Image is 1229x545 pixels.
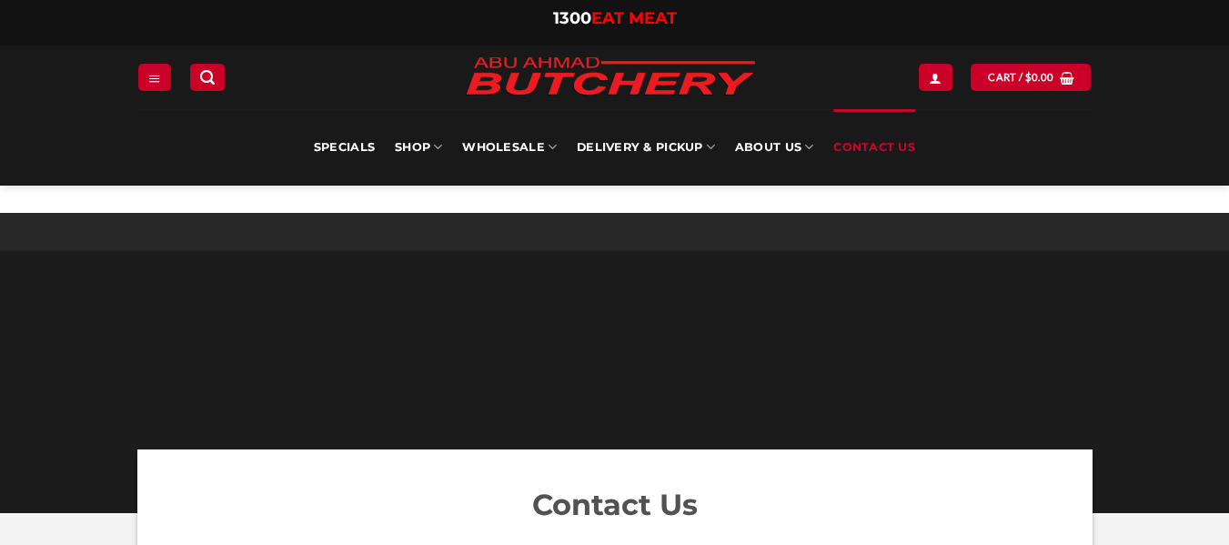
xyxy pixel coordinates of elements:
[1025,71,1054,83] bdi: 0.00
[314,109,375,186] a: Specials
[395,109,442,186] a: SHOP
[971,64,1091,90] a: View cart
[833,109,915,186] a: Contact Us
[462,109,557,186] a: Wholesale
[735,109,813,186] a: About Us
[988,69,1053,86] span: Cart /
[553,8,677,28] a: 1300EAT MEAT
[451,45,770,109] img: Abu Ahmad Butchery
[138,64,171,90] a: Menu
[577,109,715,186] a: Delivery & Pickup
[1025,69,1032,86] span: $
[174,486,1056,524] h2: Contact Us
[591,8,677,28] span: EAT MEAT
[919,64,952,90] a: Login
[553,8,591,28] span: 1300
[190,64,225,90] a: Search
